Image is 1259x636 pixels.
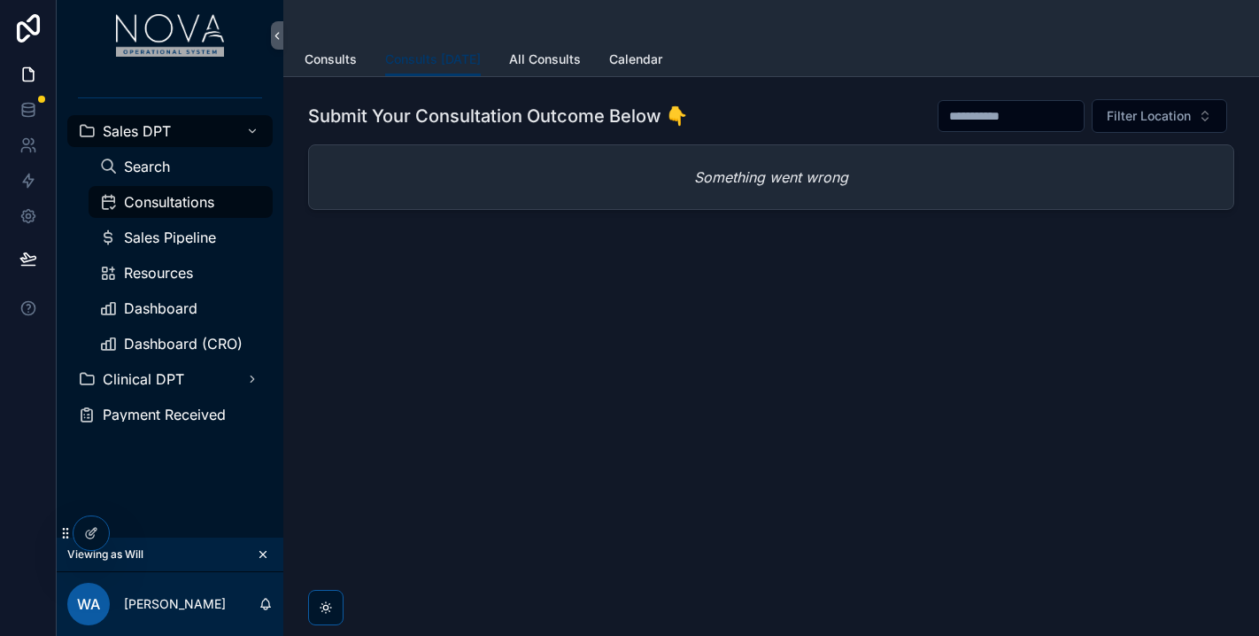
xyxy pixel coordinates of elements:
span: Sales Pipeline [124,230,216,244]
a: Sales Pipeline [89,221,273,253]
p: [PERSON_NAME] [124,595,226,613]
span: Search [124,159,170,174]
span: WA [77,593,100,615]
a: All Consults [509,43,581,79]
span: Clinical DPT [103,372,184,386]
a: Dashboard (CRO) [89,328,273,360]
a: Clinical DPT [67,363,273,395]
span: Viewing as Will [67,547,143,562]
a: Calendar [609,43,662,79]
a: Sales DPT [67,115,273,147]
span: Resources [124,266,193,280]
img: App logo [116,14,225,57]
span: Payment Received [103,407,226,422]
span: Dashboard [124,301,197,315]
span: Consults [305,50,357,68]
span: Consults [DATE] [385,50,481,68]
span: All Consults [509,50,581,68]
span: Calendar [609,50,662,68]
span: Sales DPT [103,124,171,138]
a: Search [89,151,273,182]
a: Consultations [89,186,273,218]
a: Resources [89,257,273,289]
div: scrollable content [57,71,283,454]
em: Something went wrong [694,167,848,188]
button: Select Button [1092,99,1227,133]
h1: Submit Your Consultation Outcome Below 👇 [308,104,688,128]
a: Dashboard [89,292,273,324]
span: Consultations [124,195,214,209]
a: Consults [305,43,357,79]
span: Dashboard (CRO) [124,337,243,351]
a: Payment Received [67,399,273,430]
span: Filter Location [1107,107,1191,125]
a: Consults [DATE] [385,43,481,77]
